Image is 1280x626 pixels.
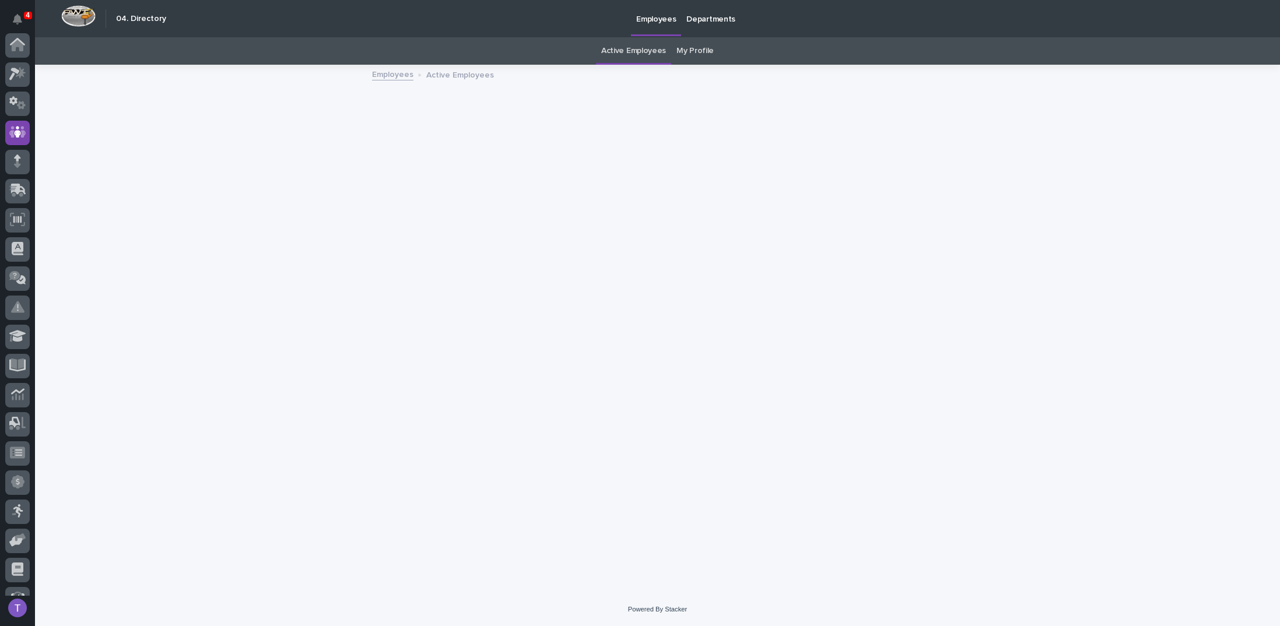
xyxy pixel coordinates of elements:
p: Active Employees [426,68,494,80]
a: Active Employees [601,37,666,65]
button: Notifications [5,7,30,31]
a: My Profile [676,37,714,65]
a: Powered By Stacker [628,606,687,613]
button: users-avatar [5,596,30,620]
img: Workspace Logo [61,5,96,27]
p: 4 [26,11,30,19]
h2: 04. Directory [116,14,166,24]
div: Notifications4 [15,14,30,33]
a: Employees [372,67,413,80]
